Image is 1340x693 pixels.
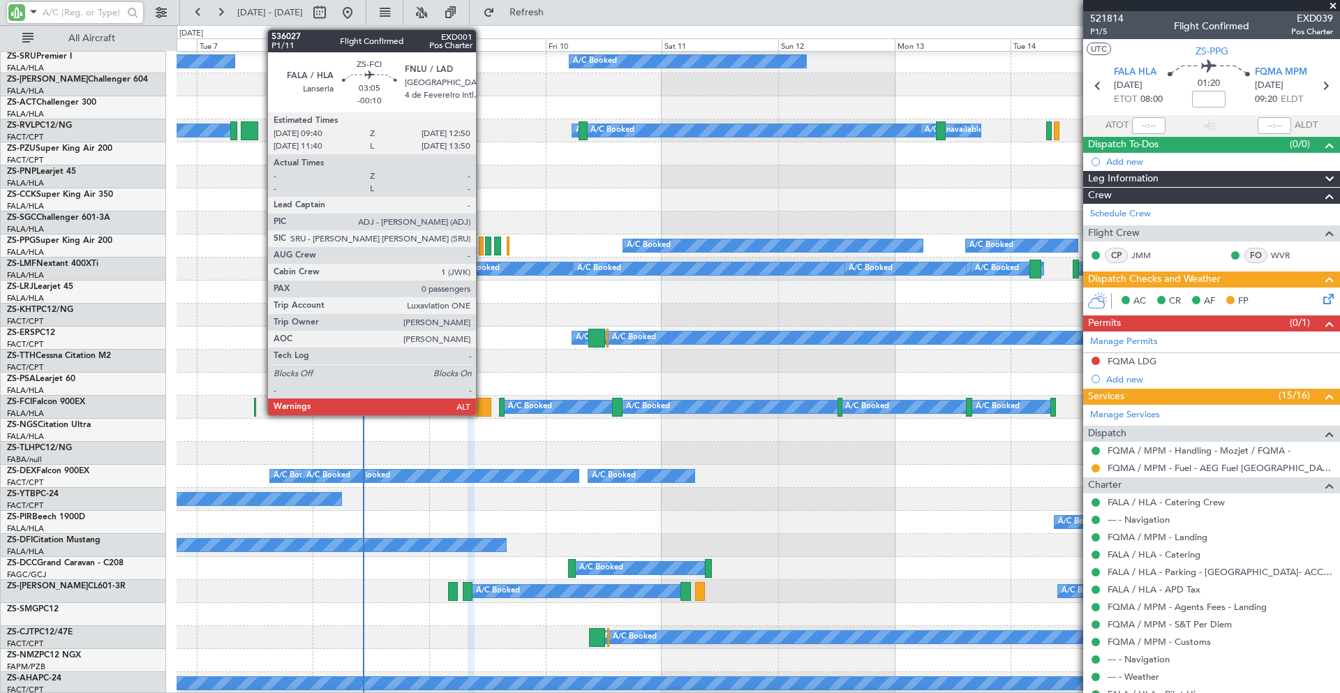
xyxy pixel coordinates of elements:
[7,247,44,258] a: FALA/HLA
[577,258,621,279] div: A/C Booked
[7,167,36,176] span: ZS-PNP
[7,375,36,383] span: ZS-PSA
[1090,26,1124,38] span: P1/5
[7,662,45,672] a: FAPM/PZB
[7,569,46,580] a: FAGC/GCJ
[7,408,44,419] a: FALA/HLA
[1291,26,1333,38] span: Pos Charter
[274,465,318,486] div: A/C Booked
[1105,119,1129,133] span: ATOT
[7,86,44,96] a: FALA/HLA
[306,465,350,486] div: A/C Booked
[7,270,44,281] a: FALA/HLA
[476,581,520,602] div: A/C Booked
[976,396,1020,417] div: A/C Booked
[662,38,778,51] div: Sat 11
[7,513,85,521] a: ZS-PIRBeech 1900D
[1196,44,1228,59] span: ZS-PPG
[346,465,390,486] div: A/C Booked
[1108,671,1159,683] a: --- - Weather
[1271,249,1302,262] a: WVR
[1131,249,1163,262] a: JMM
[7,155,43,165] a: FACT/CPT
[1088,315,1121,331] span: Permits
[613,627,657,648] div: A/C Booked
[7,674,38,683] span: ZS-AHA
[969,235,1013,256] div: A/C Booked
[1295,119,1318,133] span: ALDT
[592,465,636,486] div: A/C Booked
[1088,389,1124,405] span: Services
[7,329,55,337] a: ZS-ERSPC12
[7,214,36,222] span: ZS-SGC
[7,559,37,567] span: ZS-DCC
[1132,117,1166,134] input: --:--
[1088,426,1126,442] span: Dispatch
[1108,514,1170,526] a: --- - Navigation
[7,431,44,442] a: FALA/HLA
[7,98,36,107] span: ZS-ACT
[7,605,38,613] span: ZS-SMG
[1011,38,1127,51] div: Tue 14
[36,33,147,43] span: All Aircraft
[7,546,44,557] a: FALA/HLA
[7,467,89,475] a: ZS-DEXFalcon 900EX
[7,98,96,107] a: ZS-ACTChallenger 300
[7,605,59,613] a: ZS-SMGPC12
[1290,315,1310,330] span: (0/1)
[7,639,43,649] a: FACT/CPT
[626,396,670,417] div: A/C Booked
[1169,295,1181,308] span: CR
[576,327,634,348] div: A/C Unavailable
[7,237,36,245] span: ZS-PPG
[1140,93,1163,107] span: 08:00
[1108,601,1267,613] a: FQMA / MPM - Agents Fees - Landing
[627,235,671,256] div: A/C Booked
[7,63,44,73] a: FALA/HLA
[7,385,44,396] a: FALA/HLA
[385,258,429,279] div: A/C Booked
[1108,566,1333,578] a: FALA / HLA - Parking - [GEOGRAPHIC_DATA]- ACC # 1800
[1090,335,1158,349] a: Manage Permits
[7,306,73,314] a: ZS-KHTPC12/NG
[7,52,72,61] a: ZS-SRUPremier I
[7,306,36,314] span: ZS-KHT
[1291,11,1333,26] span: EXD039
[1106,156,1333,167] div: Add new
[498,8,556,17] span: Refresh
[7,628,73,636] a: ZS-CJTPC12/47E
[1088,188,1112,204] span: Crew
[7,191,113,199] a: ZS-CCKSuper King Air 350
[7,651,81,660] a: ZS-NMZPC12 NGX
[1255,79,1283,93] span: [DATE]
[1133,295,1146,308] span: AC
[7,75,148,84] a: ZS-[PERSON_NAME]Challenger 604
[7,398,85,406] a: ZS-FCIFalcon 900EX
[7,224,44,234] a: FALA/HLA
[590,120,634,141] div: A/C Booked
[925,120,983,141] div: A/C Unavailable
[1108,549,1200,560] a: FALA / HLA - Catering
[1058,512,1102,532] div: A/C Booked
[1114,66,1156,80] span: FALA HLA
[43,2,123,23] input: A/C (Reg. or Type)
[508,396,552,417] div: A/C Booked
[7,109,44,119] a: FALA/HLA
[7,454,42,465] a: FABA/null
[849,258,893,279] div: A/C Booked
[612,327,656,348] div: A/C Booked
[1090,207,1151,221] a: Schedule Crew
[7,214,110,222] a: ZS-SGCChallenger 601-3A
[1114,79,1142,93] span: [DATE]
[7,421,38,429] span: ZS-NGS
[7,674,61,683] a: ZS-AHAPC-24
[1106,373,1333,385] div: Add new
[1204,295,1215,308] span: AF
[197,38,313,51] div: Tue 7
[7,513,32,521] span: ZS-PIR
[7,523,44,534] a: FALA/HLA
[7,444,35,452] span: ZS-TLH
[7,375,75,383] a: ZS-PSALearjet 60
[1088,271,1221,288] span: Dispatch Checks and Weather
[1279,388,1310,403] span: (15/16)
